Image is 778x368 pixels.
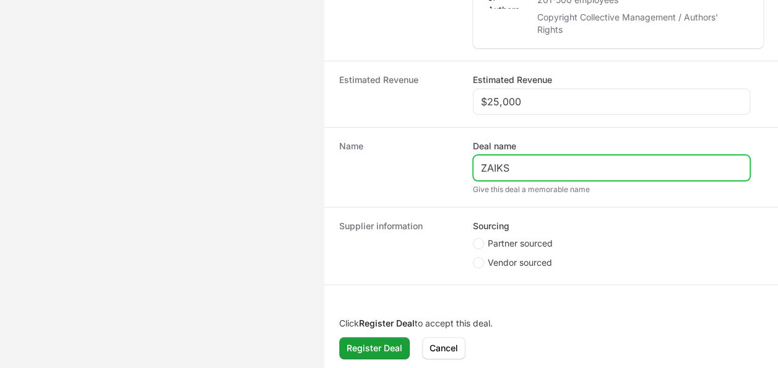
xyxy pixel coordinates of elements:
legend: Sourcing [473,220,509,232]
span: Register Deal [347,341,402,356]
button: Cancel [422,337,465,359]
dt: Name [339,140,458,195]
div: Give this deal a memorable name [473,185,750,195]
label: Estimated Revenue [473,74,552,86]
b: Register Deal [359,318,415,328]
p: Click to accept this deal. [339,317,763,330]
span: Cancel [430,341,458,356]
dt: Supplier information [339,220,458,272]
span: Partner sourced [488,237,553,250]
button: Register Deal [339,337,410,359]
p: Copyright Collective Management / Authors' Rights [537,11,720,36]
input: $ [481,94,742,109]
label: Deal name [473,140,516,152]
span: Vendor sourced [488,256,552,269]
dt: Estimated Revenue [339,74,458,115]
